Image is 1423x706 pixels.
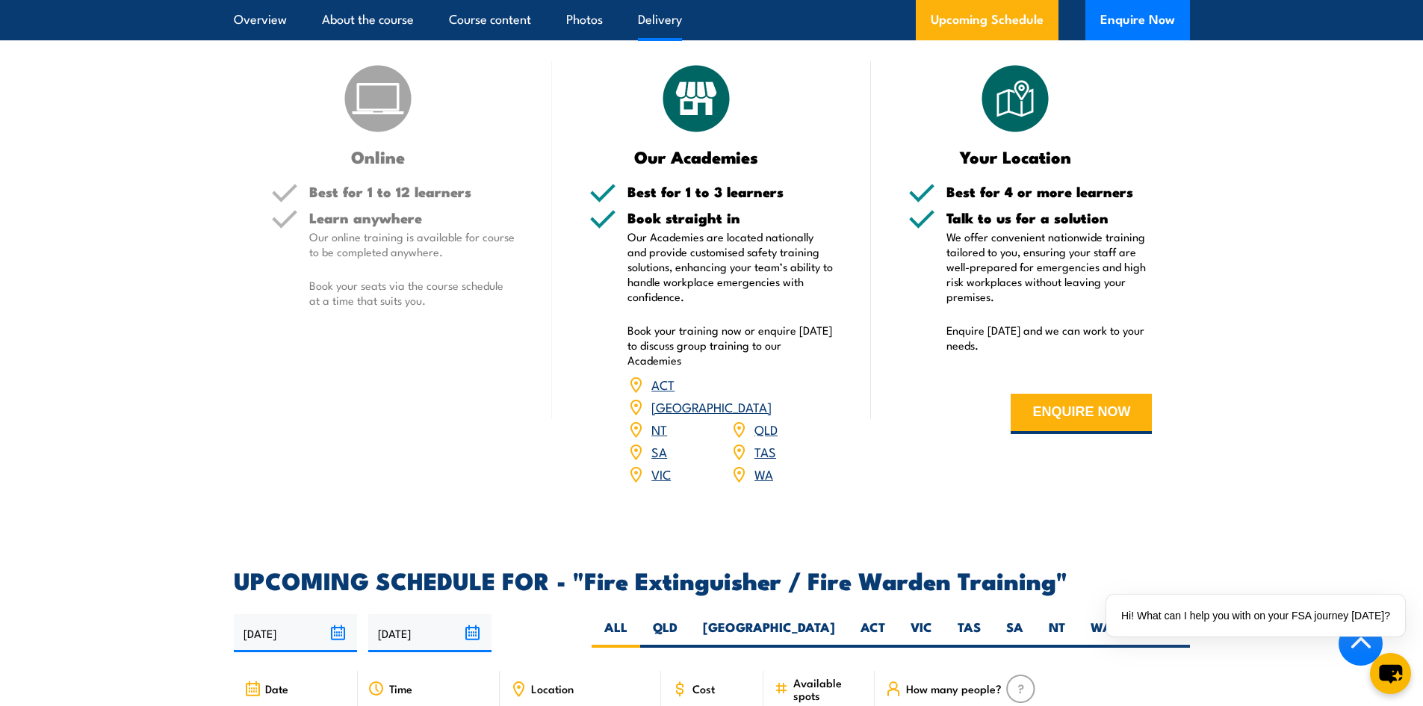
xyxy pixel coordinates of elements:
[589,148,804,165] h3: Our Academies
[592,619,640,648] label: ALL
[309,211,515,225] h5: Learn anywhere
[993,619,1036,648] label: SA
[1036,619,1078,648] label: NT
[1078,619,1125,648] label: WA
[531,682,574,695] span: Location
[848,619,898,648] label: ACT
[1011,394,1152,434] button: ENQUIRE NOW
[234,569,1190,590] h2: UPCOMING SCHEDULE FOR - "Fire Extinguisher / Fire Warden Training"
[906,682,1002,695] span: How many people?
[309,185,515,199] h5: Best for 1 to 12 learners
[690,619,848,648] label: [GEOGRAPHIC_DATA]
[946,185,1153,199] h5: Best for 4 or more learners
[651,375,675,393] a: ACT
[754,465,773,483] a: WA
[389,682,412,695] span: Time
[309,229,515,259] p: Our online training is available for course to be completed anywhere.
[754,420,778,438] a: QLD
[651,442,667,460] a: SA
[651,397,772,415] a: [GEOGRAPHIC_DATA]
[651,420,667,438] a: NT
[793,676,864,702] span: Available spots
[946,229,1153,304] p: We offer convenient nationwide training tailored to you, ensuring your staff are well-prepared fo...
[627,185,834,199] h5: Best for 1 to 3 learners
[754,442,776,460] a: TAS
[946,323,1153,353] p: Enquire [DATE] and we can work to your needs.
[271,148,486,165] h3: Online
[309,278,515,308] p: Book your seats via the course schedule at a time that suits you.
[898,619,945,648] label: VIC
[1370,653,1411,694] button: chat-button
[627,323,834,368] p: Book your training now or enquire [DATE] to discuss group training to our Academies
[946,211,1153,225] h5: Talk to us for a solution
[368,614,492,652] input: To date
[265,682,288,695] span: Date
[627,211,834,225] h5: Book straight in
[908,148,1123,165] h3: Your Location
[627,229,834,304] p: Our Academies are located nationally and provide customised safety training solutions, enhancing ...
[945,619,993,648] label: TAS
[640,619,690,648] label: QLD
[234,614,357,652] input: From date
[651,465,671,483] a: VIC
[1106,595,1405,637] div: Hi! What can I help you with on your FSA journey [DATE]?
[692,682,715,695] span: Cost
